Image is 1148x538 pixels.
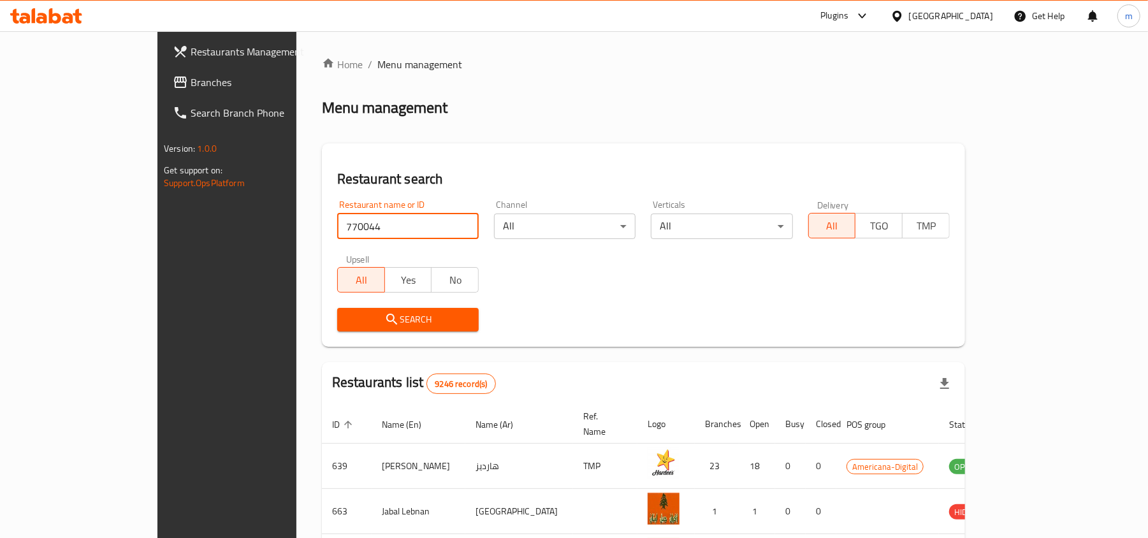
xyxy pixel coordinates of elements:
span: ID [332,417,356,432]
span: Americana-Digital [847,460,923,474]
td: 1 [695,489,739,534]
td: 23 [695,444,739,489]
li: / [368,57,372,72]
h2: Menu management [322,98,447,118]
td: 1 [739,489,775,534]
th: Closed [806,405,836,444]
span: Status [949,417,991,432]
div: All [651,214,792,239]
div: Plugins [820,8,848,24]
span: Name (En) [382,417,438,432]
td: 0 [806,489,836,534]
input: Search for restaurant name or ID.. [337,214,479,239]
span: 9246 record(s) [427,378,495,390]
td: [PERSON_NAME] [372,444,465,489]
th: Branches [695,405,739,444]
span: TMP [908,217,945,235]
th: Logo [637,405,695,444]
a: Branches [163,67,349,98]
span: TGO [861,217,897,235]
span: All [814,217,851,235]
h2: Restaurant search [337,170,950,189]
label: Delivery [817,200,849,209]
button: All [808,213,856,238]
div: Export file [929,368,960,399]
span: OPEN [949,460,980,474]
span: Branches [191,75,339,90]
span: Version: [164,140,195,157]
button: Yes [384,267,432,293]
th: Open [739,405,775,444]
button: All [337,267,385,293]
div: OPEN [949,459,980,474]
td: TMP [573,444,637,489]
a: Search Branch Phone [163,98,349,128]
span: All [343,271,380,289]
td: 0 [806,444,836,489]
span: Menu management [377,57,462,72]
div: [GEOGRAPHIC_DATA] [909,9,993,23]
td: 0 [775,444,806,489]
img: Jabal Lebnan [648,493,679,525]
span: No [437,271,474,289]
span: Get support on: [164,162,222,178]
button: No [431,267,479,293]
span: Restaurants Management [191,44,339,59]
span: Ref. Name [583,409,622,439]
span: Search [347,312,469,328]
td: Jabal Lebnan [372,489,465,534]
a: Restaurants Management [163,36,349,67]
div: HIDDEN [949,504,987,520]
th: Busy [775,405,806,444]
button: TMP [902,213,950,238]
td: هارديز [465,444,573,489]
td: 18 [739,444,775,489]
div: All [494,214,636,239]
span: Search Branch Phone [191,105,339,120]
td: 0 [775,489,806,534]
nav: breadcrumb [322,57,965,72]
span: m [1125,9,1133,23]
button: TGO [855,213,903,238]
span: Yes [390,271,427,289]
span: HIDDEN [949,505,987,520]
span: 1.0.0 [197,140,217,157]
td: [GEOGRAPHIC_DATA] [465,489,573,534]
span: POS group [846,417,902,432]
h2: Restaurants list [332,373,496,394]
button: Search [337,308,479,331]
label: Upsell [346,254,370,263]
a: Support.OpsPlatform [164,175,245,191]
img: Hardee's [648,447,679,479]
span: Name (Ar) [476,417,530,432]
div: Total records count [426,374,495,394]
